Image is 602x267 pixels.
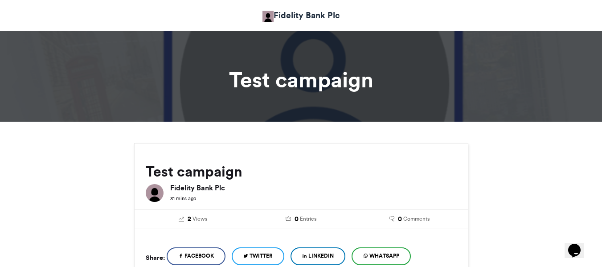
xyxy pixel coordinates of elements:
span: Entries [300,215,316,223]
iframe: chat widget [565,231,593,258]
span: WhatsApp [369,252,399,260]
span: Facebook [184,252,214,260]
a: Fidelity Bank Plc [262,9,340,22]
span: 0 [295,214,299,224]
h6: Fidelity Bank Plc [170,184,457,191]
span: LinkedIn [308,252,334,260]
span: Views [192,215,207,223]
a: 2 Views [146,214,241,224]
span: Comments [403,215,430,223]
img: Fidelity Bank Plc [146,184,164,202]
small: 31 mins ago [170,195,196,201]
h2: Test campaign [146,164,457,180]
span: 0 [398,214,402,224]
span: Twitter [250,252,273,260]
h5: Share: [146,252,165,263]
a: LinkedIn [291,247,345,265]
a: 0 Comments [362,214,457,224]
img: Fidelity Bank Plc [262,11,274,22]
span: 2 [188,214,191,224]
a: Twitter [232,247,284,265]
a: WhatsApp [352,247,411,265]
a: 0 Entries [254,214,348,224]
a: Facebook [167,247,225,265]
h1: Test campaign [54,69,549,90]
